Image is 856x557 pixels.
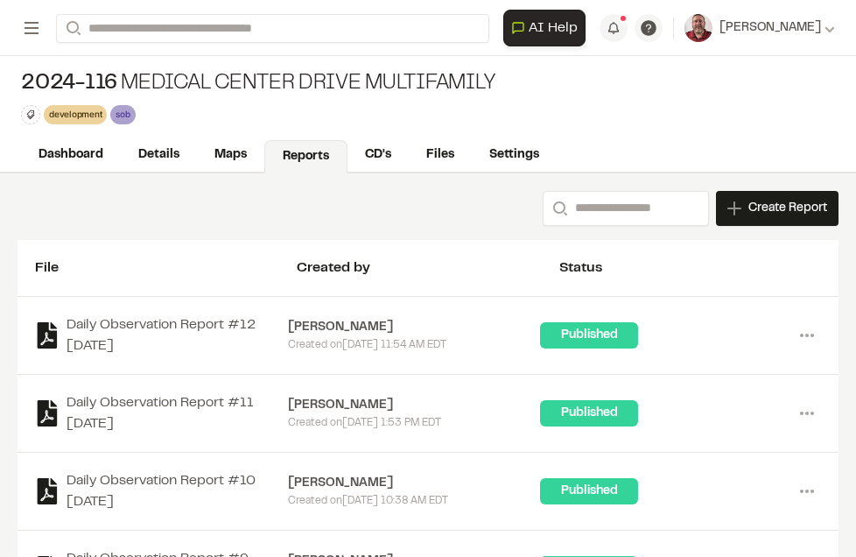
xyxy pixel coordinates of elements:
[35,257,297,278] div: File
[503,10,586,46] button: Open AI Assistant
[35,314,288,356] a: Daily Observation Report #12 [DATE]
[21,70,117,98] span: 2024-116
[540,478,638,504] div: Published
[21,138,121,172] a: Dashboard
[288,415,541,431] div: Created on [DATE] 1:53 PM EDT
[44,105,107,123] div: development
[35,392,288,434] a: Daily Observation Report #11 [DATE]
[197,138,264,172] a: Maps
[288,493,541,509] div: Created on [DATE] 10:38 AM EDT
[684,14,712,42] img: User
[288,396,541,415] div: [PERSON_NAME]
[288,318,541,337] div: [PERSON_NAME]
[35,470,288,512] a: Daily Observation Report #10 [DATE]
[503,10,593,46] div: Open AI Assistant
[409,138,472,172] a: Files
[540,400,638,427] div: Published
[288,474,541,493] div: [PERSON_NAME]
[540,322,638,349] div: Published
[559,257,821,278] div: Status
[347,138,409,172] a: CD's
[21,105,40,124] button: Edit Tags
[110,105,135,123] div: sob
[56,14,88,43] button: Search
[719,18,821,38] span: [PERSON_NAME]
[288,337,541,353] div: Created on [DATE] 11:54 AM EDT
[529,18,578,39] span: AI Help
[684,14,835,42] button: [PERSON_NAME]
[121,138,197,172] a: Details
[748,199,827,218] span: Create Report
[543,191,574,226] button: Search
[472,138,557,172] a: Settings
[297,257,558,278] div: Created by
[21,70,495,98] div: Medical Center Drive Multifamily
[264,140,347,173] a: Reports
